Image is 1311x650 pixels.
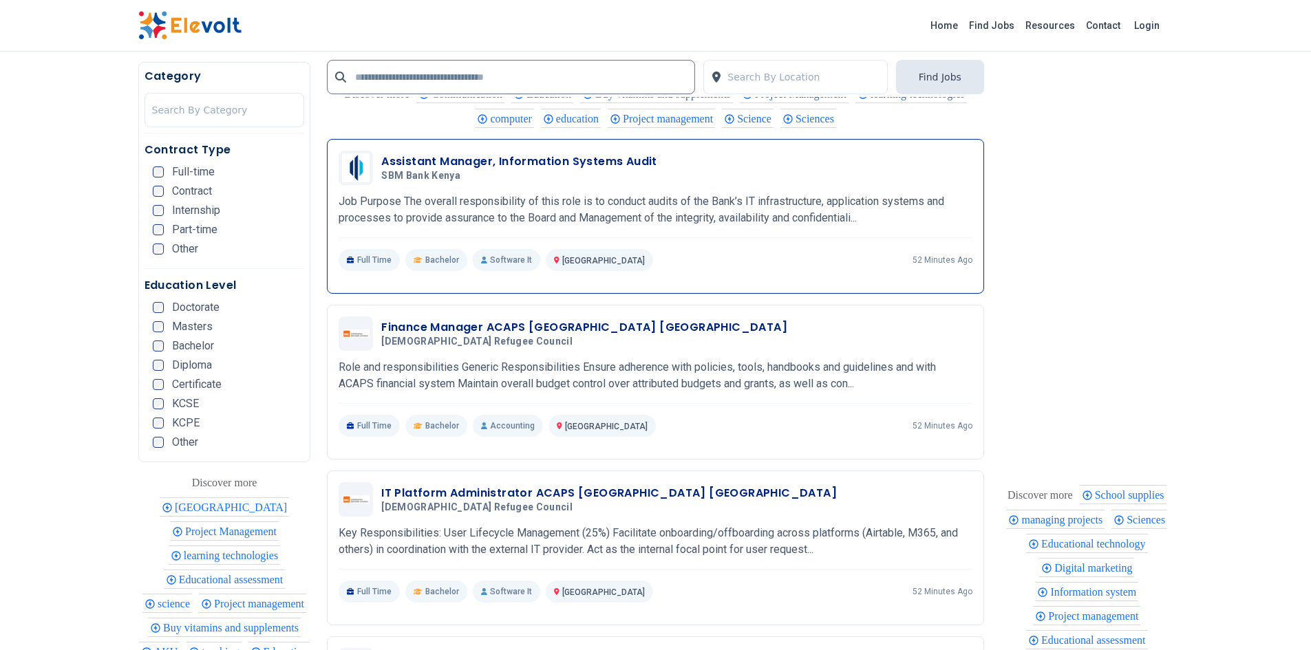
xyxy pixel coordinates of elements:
[153,398,164,409] input: KCSE
[153,379,164,390] input: Certificate
[339,359,972,392] p: Role and responsibilities Generic Responsibilities Ensure adherence with policies, tools, handboo...
[722,109,774,128] div: Science
[1033,606,1140,625] div: Project management
[179,574,288,585] span: Educational assessment
[1039,558,1134,577] div: Digital marketing
[153,186,164,197] input: Contract
[153,340,164,351] input: Bachelor
[1095,489,1169,501] span: School supplies
[214,598,308,609] span: Project management
[896,60,984,94] button: Find Jobs
[1054,562,1136,574] span: Digital marketing
[339,415,400,437] p: Full Time
[192,473,257,492] div: These are topics related to the article that might interest you
[339,151,972,271] a: SBM Bank KenyaAssistant Manager, Information Systems AuditSBM Bank KenyaJob Purpose The overall r...
[1035,582,1138,601] div: Information system
[541,109,601,128] div: education
[381,485,837,501] h3: IT Platform Administrator ACAPS [GEOGRAPHIC_DATA] [GEOGRAPHIC_DATA]
[1041,634,1150,646] span: Educational assessment
[342,329,370,338] img: Norwegian Refugee Council
[1048,610,1142,622] span: Project management
[1026,534,1148,553] div: Educational technology
[339,581,400,603] p: Full Time
[153,205,164,216] input: Internship
[1080,14,1126,36] a: Contact
[556,113,603,124] span: education
[1021,514,1107,526] span: managing projects
[473,415,543,437] p: Accounting
[913,254,972,266] p: 52 minutes ago
[1242,584,1311,650] iframe: Chat Widget
[1050,586,1140,598] span: Information system
[381,170,460,182] span: SBM Bank Kenya
[185,526,281,537] span: Project Management
[172,437,198,448] span: Other
[1026,630,1148,649] div: Educational assessment
[172,398,199,409] span: KCSE
[148,618,301,637] div: Buy vitamins and supplements
[871,88,969,100] span: learning technologies
[172,302,220,313] span: Doctorate
[425,586,459,597] span: Bachelor
[963,14,1020,36] a: Find Jobs
[153,224,164,235] input: Part-time
[153,418,164,429] input: KCPE
[172,224,217,235] span: Part-time
[172,186,212,197] span: Contract
[608,109,715,128] div: Project management
[172,379,222,390] span: Certificate
[158,598,194,609] span: science
[145,68,305,85] h5: Category
[175,501,291,513] span: [GEOGRAPHIC_DATA]
[1080,485,1166,504] div: School supplies
[342,153,370,182] img: SBM Bank Kenya
[1020,14,1080,36] a: Resources
[163,622,303,633] span: Buy vitamins and supplements
[381,336,573,348] span: [DEMOGRAPHIC_DATA] Refugee Council
[473,581,540,603] p: Software It
[475,109,533,128] div: computer
[565,422,648,431] span: [GEOGRAPHIC_DATA]
[913,586,972,597] p: 52 minutes ago
[184,550,282,561] span: learning technologies
[737,113,776,124] span: Science
[913,420,972,431] p: 52 minutes ago
[1111,510,1167,529] div: Sciences
[473,249,540,271] p: Software It
[623,113,717,124] span: Project management
[425,254,459,266] span: Bachelor
[425,420,459,431] span: Bachelor
[153,302,164,313] input: Doctorate
[172,205,220,216] span: Internship
[153,321,164,332] input: Masters
[1006,510,1105,529] div: managing projects
[172,243,198,254] span: Other
[153,360,164,371] input: Diploma
[153,437,164,448] input: Other
[339,482,972,603] a: Norwegian Refugee CouncilIT Platform Administrator ACAPS [GEOGRAPHIC_DATA] [GEOGRAPHIC_DATA][DEMO...
[1008,486,1073,505] div: These are topics related to the article that might interest you
[381,501,573,514] span: [DEMOGRAPHIC_DATA] Refugee Council
[431,88,507,100] span: Communication
[172,166,215,177] span: Full-time
[490,113,535,124] span: computer
[339,525,972,558] p: Key Responsibilities: User Lifecycle Management (25%) Facilitate onboarding/offboarding across pl...
[160,497,289,517] div: Nairobi
[780,109,836,128] div: Sciences
[381,319,787,336] h3: Finance Manager ACAPS [GEOGRAPHIC_DATA] [GEOGRAPHIC_DATA]
[755,88,851,100] span: Project Management
[145,277,305,294] h5: Education Level
[562,256,645,266] span: [GEOGRAPHIC_DATA]
[526,88,575,100] span: Education
[172,360,212,371] span: Diploma
[339,193,972,226] p: Job Purpose The overall responsibility of this role is to conduct audits of the Bank’s IT infrast...
[199,594,306,613] div: Project management
[1001,62,1173,475] iframe: Advertisement
[142,594,192,613] div: science
[153,243,164,254] input: Other
[339,249,400,271] p: Full Time
[138,11,242,40] img: Elevolt
[145,142,305,158] h5: Contract Type
[342,495,370,504] img: Norwegian Refugee Council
